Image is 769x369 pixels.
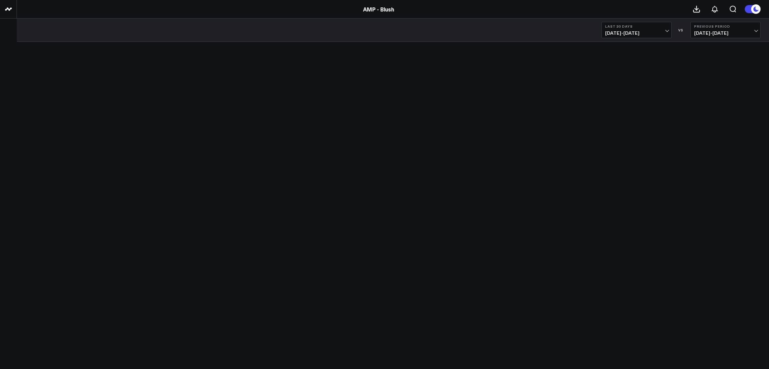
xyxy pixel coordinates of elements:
[690,22,761,38] button: Previous Period[DATE]-[DATE]
[601,22,672,38] button: Last 30 Days[DATE]-[DATE]
[605,24,668,28] b: Last 30 Days
[363,5,394,13] a: AMP - Blush
[694,24,757,28] b: Previous Period
[605,30,668,36] span: [DATE] - [DATE]
[675,28,687,32] div: VS
[694,30,757,36] span: [DATE] - [DATE]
